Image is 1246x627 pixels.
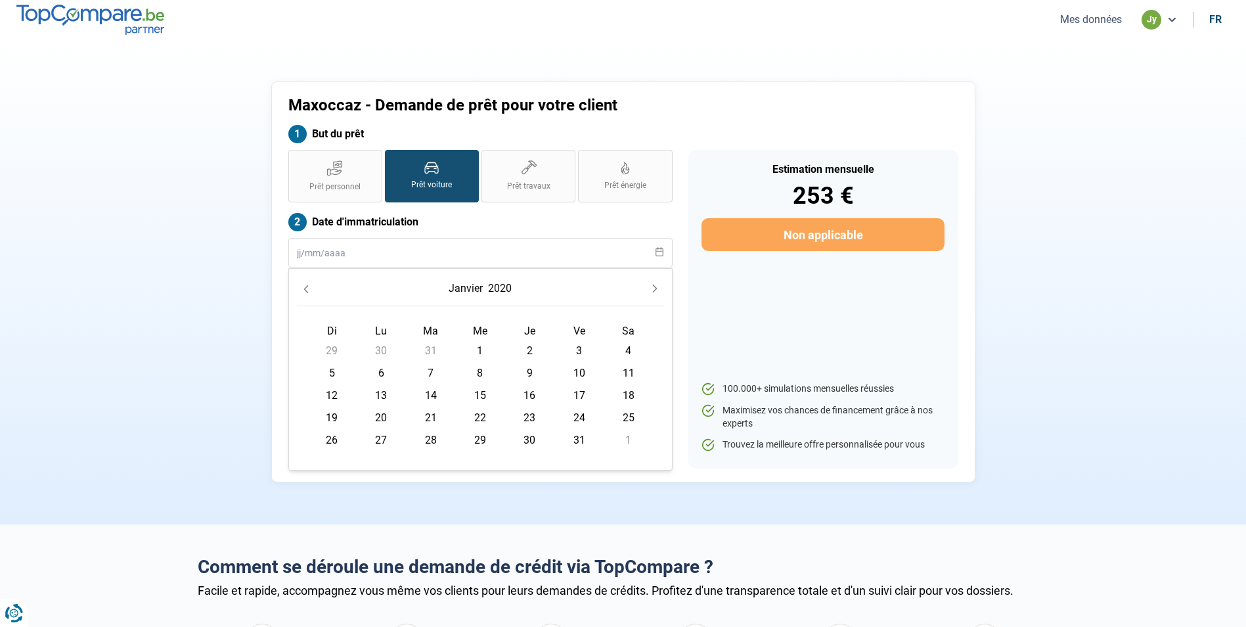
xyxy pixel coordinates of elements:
span: 10 [569,363,590,384]
div: 253 € [701,184,944,208]
span: Prêt énergie [604,180,646,191]
td: 10 [554,362,604,384]
span: 1 [470,340,491,361]
td: 11 [604,362,653,384]
td: 1 [604,429,653,452]
td: 25 [604,407,653,429]
input: jj/mm/aaaa [288,238,673,267]
td: 17 [554,384,604,407]
td: 29 [307,340,357,362]
span: 8 [470,363,491,384]
label: Date d'immatriculation [288,213,673,231]
td: 21 [406,407,455,429]
span: 2 [519,340,540,361]
span: 12 [321,385,342,406]
span: 14 [420,385,441,406]
td: 30 [505,429,554,452]
span: 27 [370,430,391,451]
span: 31 [569,430,590,451]
td: 23 [505,407,554,429]
td: 2 [505,340,554,362]
span: 7 [420,363,441,384]
button: Non applicable [701,218,944,251]
td: 16 [505,384,554,407]
td: 6 [357,362,406,384]
span: 4 [618,340,639,361]
span: 5 [321,363,342,384]
img: TopCompare.be [16,5,164,34]
span: Je [524,325,535,337]
span: 28 [420,430,441,451]
h2: Comment se déroule une demande de crédit via TopCompare ? [198,556,1049,578]
td: 24 [554,407,604,429]
td: 30 [357,340,406,362]
td: 9 [505,362,554,384]
div: fr [1209,13,1222,26]
button: Mes données [1056,12,1126,26]
span: Prêt voiture [411,179,452,191]
span: Di [327,325,337,337]
span: 29 [470,430,491,451]
span: 29 [321,340,342,361]
td: 14 [406,384,455,407]
span: 20 [370,407,391,429]
td: 29 [455,429,504,452]
div: Choose Date [288,268,673,471]
span: 13 [370,385,391,406]
div: jy [1142,10,1161,30]
span: Sa [622,325,634,337]
td: 12 [307,384,357,407]
td: 5 [307,362,357,384]
span: 25 [618,407,639,429]
span: 31 [420,340,441,361]
td: 27 [357,429,406,452]
td: 4 [604,340,653,362]
span: 22 [470,407,491,429]
span: 24 [569,407,590,429]
div: Facile et rapide, accompagnez vous même vos clients pour leurs demandes de crédits. Profitez d'un... [198,584,1049,597]
li: 100.000+ simulations mensuelles réussies [701,383,944,396]
td: 18 [604,384,653,407]
span: Prêt travaux [507,181,550,192]
span: 3 [569,340,590,361]
span: 16 [519,385,540,406]
td: 31 [554,429,604,452]
td: 15 [455,384,504,407]
span: Lu [375,325,387,337]
td: 26 [307,429,357,452]
span: Me [473,325,487,337]
h1: Maxoccaz - Demande de prêt pour votre client [288,96,787,115]
span: 19 [321,407,342,429]
span: 6 [370,363,391,384]
button: Choose Month [446,277,485,300]
span: 30 [519,430,540,451]
button: Previous Month [297,279,315,298]
span: 18 [618,385,639,406]
span: 1 [618,430,639,451]
button: Choose Year [485,277,514,300]
td: 31 [406,340,455,362]
span: 9 [519,363,540,384]
span: 26 [321,430,342,451]
td: 28 [406,429,455,452]
span: 21 [420,407,441,429]
td: 20 [357,407,406,429]
li: Maximisez vos chances de financement grâce à nos experts [701,404,944,430]
td: 1 [455,340,504,362]
span: 11 [618,363,639,384]
td: 3 [554,340,604,362]
span: 17 [569,385,590,406]
label: But du prêt [288,125,673,143]
li: Trouvez la meilleure offre personnalisée pour vous [701,438,944,452]
span: 30 [370,340,391,361]
td: 8 [455,362,504,384]
span: 15 [470,385,491,406]
span: Prêt personnel [309,181,361,193]
span: Ve [573,325,585,337]
td: 7 [406,362,455,384]
td: 19 [307,407,357,429]
span: Ma [423,325,438,337]
button: Next Month [646,279,664,298]
div: Estimation mensuelle [701,164,944,175]
td: 22 [455,407,504,429]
